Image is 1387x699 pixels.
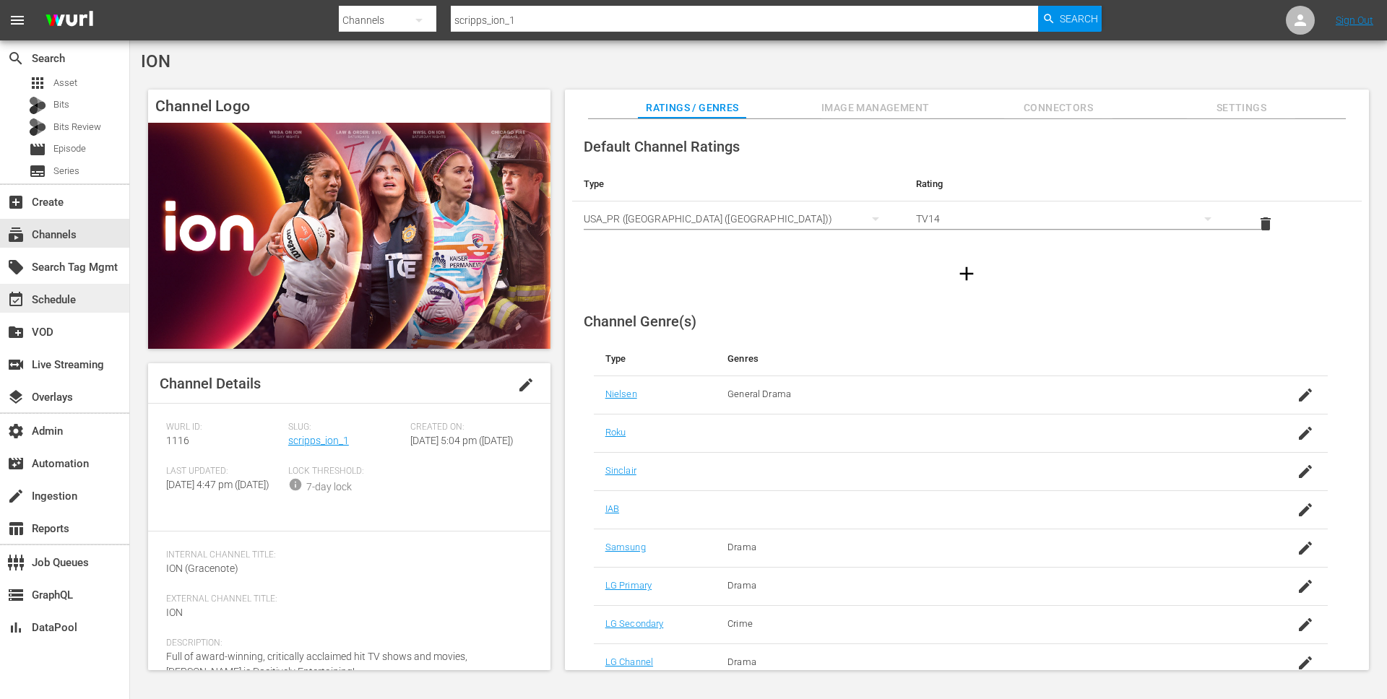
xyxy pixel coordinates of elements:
[572,167,1362,246] table: simple table
[166,422,281,433] span: Wurl ID:
[288,477,303,492] span: info
[148,90,550,123] h4: Channel Logo
[29,97,46,114] div: Bits
[7,619,25,636] span: DataPool
[166,563,238,574] span: ION (Gracenote)
[1004,99,1112,117] span: Connectors
[29,141,46,158] span: Episode
[29,162,46,180] span: Series
[166,435,189,446] span: 1116
[7,422,25,440] span: Admin
[7,455,25,472] span: Automation
[605,388,637,399] a: Nielsen
[7,554,25,571] span: Job Queues
[141,51,170,71] span: ION
[288,435,349,446] a: scripps_ion_1
[1038,6,1102,32] button: Search
[53,142,86,156] span: Episode
[7,520,25,537] span: Reports
[638,99,746,117] span: Ratings / Genres
[53,120,101,134] span: Bits Review
[572,167,904,201] th: Type
[1248,207,1283,241] button: delete
[584,313,696,330] span: Channel Genre(s)
[29,118,46,136] div: Bits Review
[7,226,25,243] span: Channels
[605,427,626,438] a: Roku
[53,76,77,90] span: Asset
[410,422,525,433] span: Created On:
[9,12,26,29] span: menu
[7,586,25,604] span: GraphQL
[7,194,25,211] span: Create
[7,50,25,67] span: Search
[288,422,403,433] span: Slug:
[594,342,716,376] th: Type
[584,138,740,155] span: Default Channel Ratings
[160,375,261,392] span: Channel Details
[584,199,893,239] div: USA_PR ([GEOGRAPHIC_DATA] ([GEOGRAPHIC_DATA]))
[1336,14,1373,26] a: Sign Out
[166,638,525,649] span: Description:
[7,259,25,276] span: Search Tag Mgmt
[166,594,525,605] span: External Channel Title:
[35,4,104,38] img: ans4CAIJ8jUAAAAAAAAAAAAAAAAAAAAAAAAgQb4GAAAAAAAAAAAAAAAAAAAAAAAAJMjXAAAAAAAAAAAAAAAAAAAAAAAAgAT5G...
[904,167,1237,201] th: Rating
[821,99,930,117] span: Image Management
[166,550,525,561] span: Internal Channel Title:
[7,388,25,406] span: Overlays
[605,656,653,667] a: LG Channel
[29,74,46,92] span: Asset
[410,435,514,446] span: [DATE] 5:04 pm ([DATE])
[306,479,352,495] div: 7-day lock
[1060,6,1098,32] span: Search
[7,356,25,373] span: Live Streaming
[1257,215,1274,233] span: delete
[7,291,25,308] span: Schedule
[7,324,25,341] span: VOD
[605,465,636,476] a: Sinclair
[605,542,646,552] a: Samsung
[53,97,69,112] span: Bits
[605,618,664,629] a: LG Secondary
[148,123,550,349] img: ION
[166,466,281,477] span: Last Updated:
[166,479,269,490] span: [DATE] 4:47 pm ([DATE])
[517,376,535,394] span: edit
[7,487,25,505] span: Ingestion
[916,199,1225,239] div: TV14
[1187,99,1295,117] span: Settings
[166,607,183,618] span: ION
[605,580,652,591] a: LG Primary
[53,164,79,178] span: Series
[509,368,543,402] button: edit
[605,503,619,514] a: IAB
[716,342,1246,376] th: Genres
[166,651,467,677] span: Full of award-winning, critically acclaimed hit TV shows and movies, [PERSON_NAME] is Positively ...
[288,466,403,477] span: Lock Threshold:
